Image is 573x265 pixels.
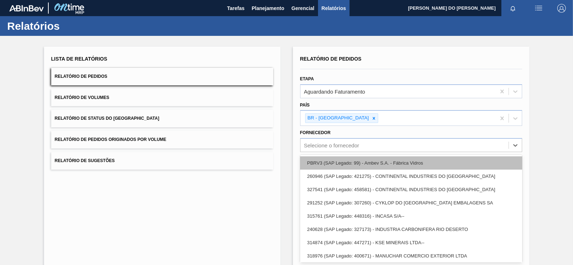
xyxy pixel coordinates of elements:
[51,56,107,62] span: Lista de Relatórios
[300,249,522,262] div: 318976 (SAP Legado: 400671) - MANUCHAR COMERCIO EXTERIOR LTDA
[55,116,159,121] span: Relatório de Status do [GEOGRAPHIC_DATA]
[300,183,522,196] div: 327541 (SAP Legado: 458581) - CONTINENTAL INDUSTRIES DO [GEOGRAPHIC_DATA]
[501,3,524,13] button: Notificações
[55,137,167,142] span: Relatório de Pedidos Originados por Volume
[51,89,273,107] button: Relatório de Volumes
[51,110,273,127] button: Relatório de Status do [GEOGRAPHIC_DATA]
[304,88,365,94] div: Aguardando Faturamento
[55,74,107,79] span: Relatório de Pedidos
[300,209,522,223] div: 315761 (SAP Legado: 448316) - INCASA S/A--
[300,130,331,135] label: Fornecedor
[51,131,273,148] button: Relatório de Pedidos Originados por Volume
[55,158,115,163] span: Relatório de Sugestões
[7,22,134,30] h1: Relatórios
[9,5,44,11] img: TNhmsLtSVTkK8tSr43FrP2fwEKptu5GPRR3wAAAABJRU5ErkJggg==
[300,223,522,236] div: 240628 (SAP Legado: 327173) - INDUSTRIA CARBONIFERA RIO DESERTO
[300,236,522,249] div: 314874 (SAP Legado: 447271) - KSE MINERAIS LTDA--
[300,170,522,183] div: 260946 (SAP Legado: 421275) - CONTINENTAL INDUSTRIES DO [GEOGRAPHIC_DATA]
[55,95,109,100] span: Relatório de Volumes
[305,114,370,123] div: BR - [GEOGRAPHIC_DATA]
[557,4,566,13] img: Logout
[300,103,310,108] label: País
[51,68,273,85] button: Relatório de Pedidos
[227,4,245,13] span: Tarefas
[300,196,522,209] div: 291252 (SAP Legado: 307260) - CYKLOP DO [GEOGRAPHIC_DATA] EMBALAGENS SA
[300,156,522,170] div: PBRV3 (SAP Legado: 99) - Ambev S.A. - Fábrica Vidros
[322,4,346,13] span: Relatórios
[304,142,359,148] div: Selecione o fornecedor
[300,76,314,81] label: Etapa
[292,4,314,13] span: Gerencial
[534,4,543,13] img: userActions
[51,152,273,170] button: Relatório de Sugestões
[300,56,362,62] span: Relatório de Pedidos
[252,4,284,13] span: Planejamento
